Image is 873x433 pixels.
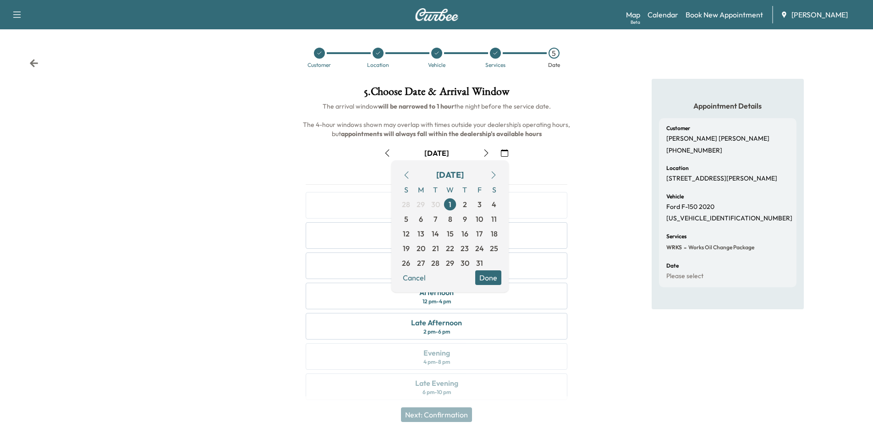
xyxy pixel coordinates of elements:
span: Works Oil Change Package [686,244,754,251]
div: Vehicle [428,62,445,68]
span: 17 [476,228,483,239]
p: [PERSON_NAME] [PERSON_NAME] [666,135,769,143]
div: 12 pm - 4 pm [423,298,451,305]
div: [DATE] [424,148,449,158]
span: 19 [403,243,410,254]
span: 5 [404,214,408,225]
div: Customer [307,62,331,68]
span: 7 [434,214,437,225]
b: appointments will always fall within the dealership's available hours [341,130,542,138]
span: 12 [403,228,410,239]
span: 9 [463,214,467,225]
h1: 5 . Choose Date & Arrival Window [298,86,575,102]
span: 29 [446,258,454,269]
div: Location [367,62,389,68]
div: Beta [631,19,640,26]
img: Curbee Logo [415,8,459,21]
span: T [457,182,472,197]
div: Late Afternoon [411,317,462,328]
div: 5 [549,48,560,59]
span: T [428,182,443,197]
div: 2 pm - 6 pm [423,328,450,335]
span: F [472,182,487,197]
button: Cancel [399,270,430,285]
span: 10 [476,214,483,225]
span: 25 [490,243,498,254]
span: 31 [476,258,483,269]
div: Date [548,62,560,68]
span: S [399,182,413,197]
span: 30 [431,199,440,210]
a: Book New Appointment [686,9,763,20]
span: 1 [449,199,451,210]
span: - [682,243,686,252]
span: 29 [417,199,425,210]
h6: Services [666,234,686,239]
span: 14 [432,228,439,239]
span: WRKS [666,244,682,251]
span: 11 [491,214,497,225]
span: The arrival window the night before the service date. The 4-hour windows shown may overlap with t... [303,102,571,138]
h6: Customer [666,126,690,131]
b: will be narrowed to 1 hour [378,102,454,110]
span: [PERSON_NAME] [791,9,848,20]
span: W [443,182,457,197]
span: 22 [446,243,454,254]
span: 13 [417,228,424,239]
span: S [487,182,501,197]
h5: Appointment Details [659,101,796,111]
span: 20 [417,243,425,254]
div: [DATE] [436,169,464,181]
span: 8 [448,214,452,225]
span: 27 [417,258,425,269]
h6: Vehicle [666,194,684,199]
a: Calendar [648,9,678,20]
div: Services [485,62,505,68]
div: Back [29,59,38,68]
p: [PHONE_NUMBER] [666,147,722,155]
p: Ford F-150 2020 [666,203,714,211]
button: Done [475,270,501,285]
span: M [413,182,428,197]
span: 6 [419,214,423,225]
h6: Date [666,263,679,269]
span: 15 [447,228,454,239]
span: 2 [463,199,467,210]
a: MapBeta [626,9,640,20]
span: 18 [491,228,498,239]
span: 28 [402,199,410,210]
span: 30 [461,258,469,269]
span: 16 [461,228,468,239]
span: 3 [478,199,482,210]
span: 4 [492,199,496,210]
p: [STREET_ADDRESS][PERSON_NAME] [666,175,777,183]
p: Please select [666,272,703,280]
span: 28 [431,258,439,269]
span: 24 [475,243,484,254]
p: [US_VEHICLE_IDENTIFICATION_NUMBER] [666,214,792,223]
span: 21 [432,243,439,254]
span: 26 [402,258,410,269]
h6: Location [666,165,689,171]
span: 23 [461,243,469,254]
